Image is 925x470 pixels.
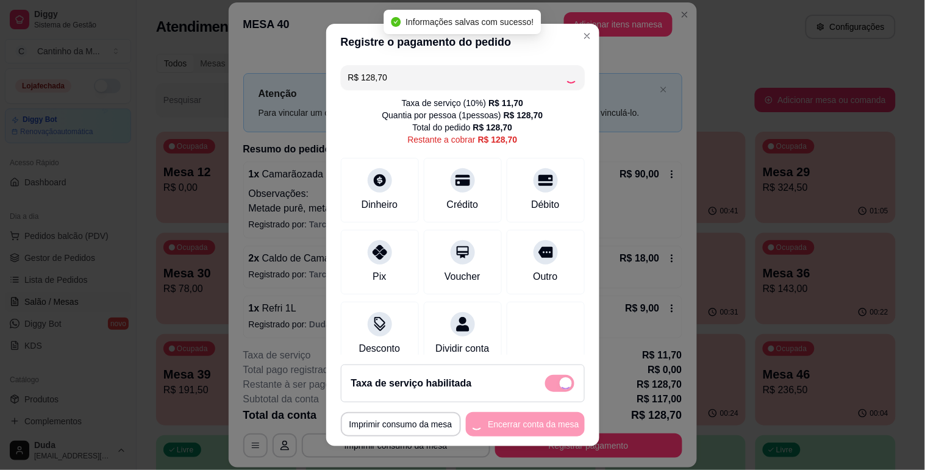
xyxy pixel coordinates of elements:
div: R$ 11,70 [488,97,523,109]
input: Ex.: hambúrguer de cordeiro [348,65,565,90]
div: Quantia por pessoa ( 1 pessoas) [382,109,543,121]
div: R$ 128,70 [473,121,513,134]
h2: Taxa de serviço habilitada [351,376,472,391]
button: Imprimir consumo da mesa [341,412,461,436]
button: Close [577,26,597,46]
div: Outro [533,269,557,284]
div: R$ 128,70 [478,134,518,146]
div: Dinheiro [362,198,398,212]
div: Pix [373,269,386,284]
div: Loading [565,71,577,84]
div: Total do pedido [413,121,513,134]
div: Débito [531,198,559,212]
div: Desconto [359,341,401,356]
div: Crédito [447,198,479,212]
div: Voucher [445,269,480,284]
div: Taxa de serviço ( 10 %) [402,97,523,109]
div: Dividir conta [435,341,489,356]
header: Registre o pagamento do pedido [326,24,599,60]
div: R$ 128,70 [504,109,543,121]
span: Informações salvas com sucesso! [405,17,534,27]
div: Restante a cobrar [408,134,518,146]
span: check-circle [391,17,401,27]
